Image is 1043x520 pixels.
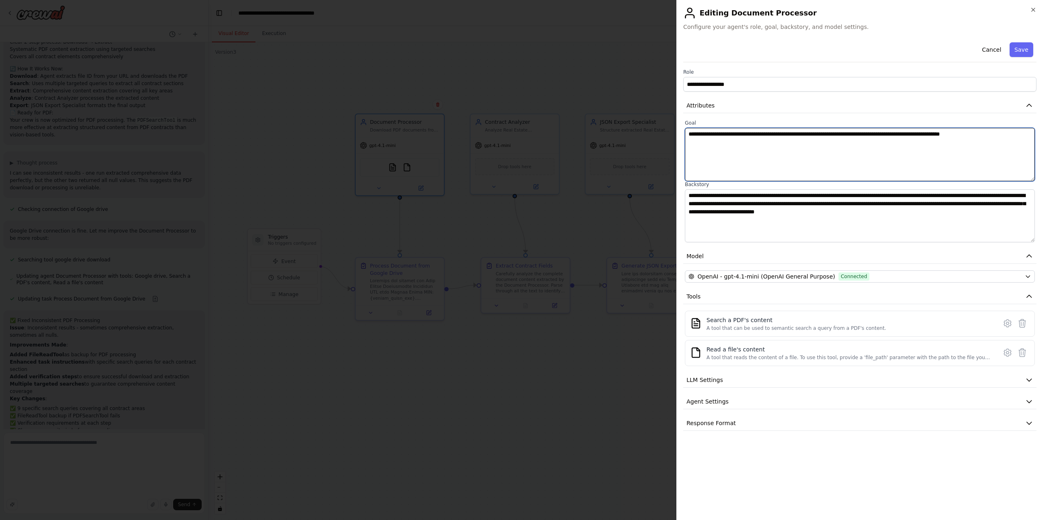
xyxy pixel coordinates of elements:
button: Delete tool [1015,345,1030,360]
div: Read a file's content [706,345,992,353]
button: Response Format [683,416,1036,431]
button: OpenAI - gpt-4.1-mini (OpenAI General Purpose)Connected [685,270,1035,283]
span: Connected [838,272,870,281]
label: Backstory [685,181,1035,188]
h2: Editing Document Processor [683,7,1036,20]
label: Goal [685,120,1035,126]
button: Configure tool [1000,345,1015,360]
span: Agent Settings [687,397,728,406]
span: Response Format [687,419,736,427]
img: PDFSearchTool [690,318,702,329]
button: Configure tool [1000,316,1015,331]
span: Configure your agent's role, goal, backstory, and model settings. [683,23,1036,31]
button: Cancel [977,42,1006,57]
button: Agent Settings [683,394,1036,409]
span: Attributes [687,101,715,110]
button: Model [683,249,1036,264]
button: LLM Settings [683,373,1036,388]
button: Tools [683,289,1036,304]
span: Tools [687,292,701,301]
button: Delete tool [1015,316,1030,331]
label: Role [683,69,1036,75]
span: OpenAI - gpt-4.1-mini (OpenAI General Purpose) [698,272,835,281]
div: A tool that reads the content of a file. To use this tool, provide a 'file_path' parameter with t... [706,354,992,361]
div: A tool that can be used to semantic search a query from a PDF's content. [706,325,886,331]
button: Save [1010,42,1033,57]
img: FileReadTool [690,347,702,358]
button: Attributes [683,98,1036,113]
div: Search a PDF's content [706,316,886,324]
span: LLM Settings [687,376,723,384]
span: Model [687,252,704,260]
